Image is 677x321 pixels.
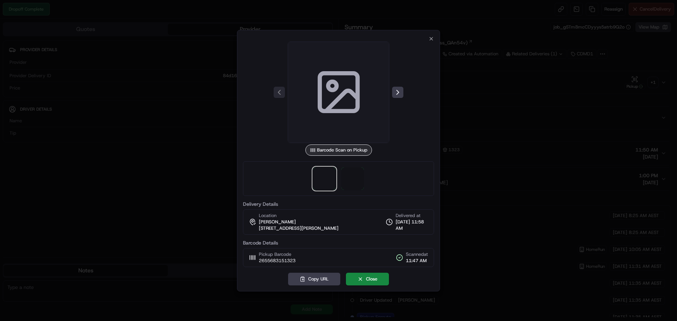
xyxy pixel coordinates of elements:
[406,258,428,264] span: 11:47 AM
[259,212,276,219] span: Location
[288,273,340,285] button: Copy URL
[396,212,428,219] span: Delivered at
[259,258,295,264] span: 2655683151323
[346,273,389,285] button: Close
[259,225,338,232] span: [STREET_ADDRESS][PERSON_NAME]
[406,251,428,258] span: Scanned at
[243,202,434,206] label: Delivery Details
[305,144,372,156] div: Barcode Scan on Pickup
[243,240,434,245] label: Barcode Details
[259,219,296,225] span: [PERSON_NAME]
[259,251,295,258] span: Pickup Barcode
[396,219,428,232] span: [DATE] 11:58 AM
